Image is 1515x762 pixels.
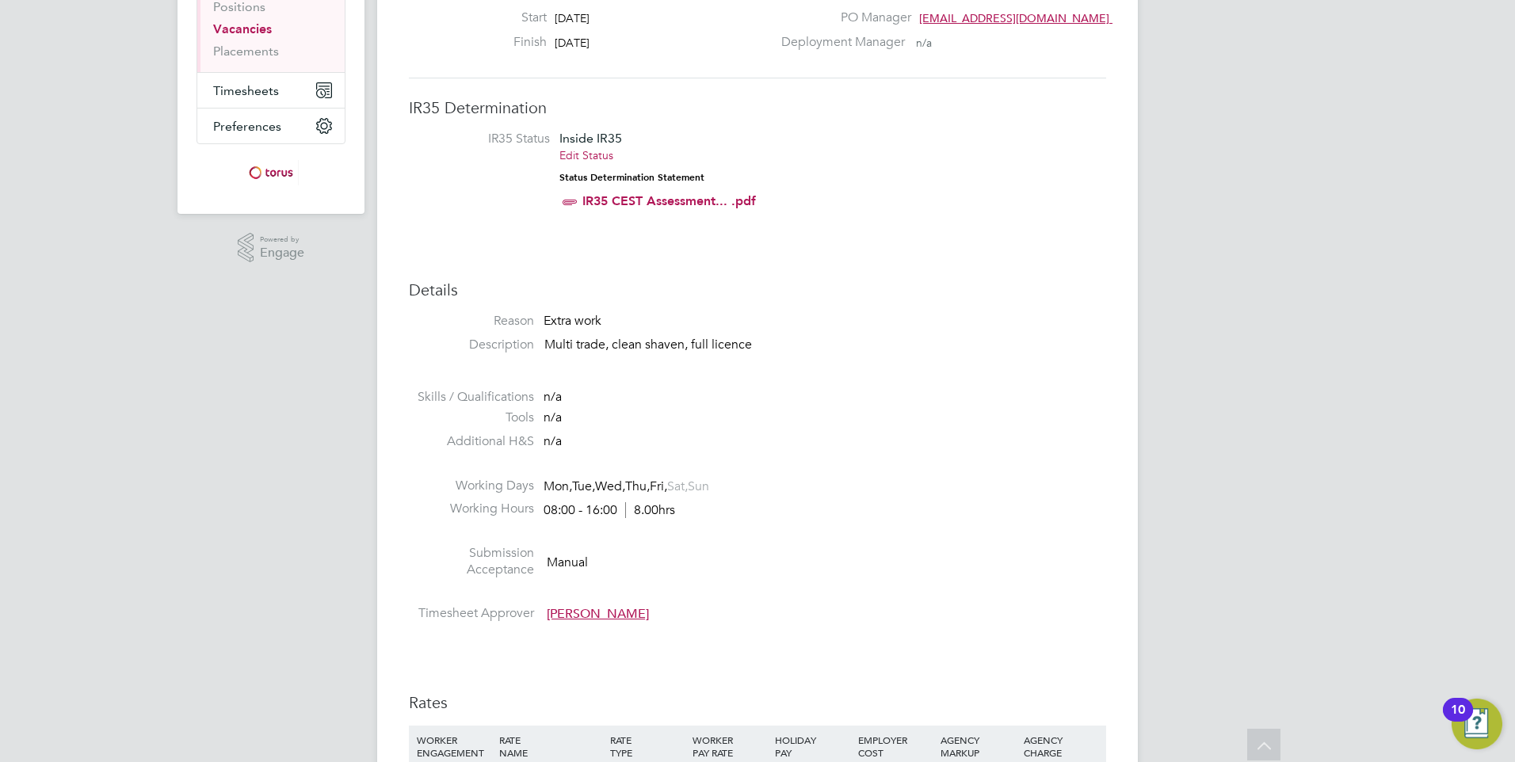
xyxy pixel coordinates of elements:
span: [PERSON_NAME] [547,606,649,622]
h3: IR35 Determination [409,97,1106,118]
div: 08:00 - 16:00 [544,502,675,519]
h3: Rates [409,692,1106,713]
span: n/a [544,433,562,449]
div: 10 [1451,710,1465,730]
span: Thu, [625,478,650,494]
span: Extra work [544,313,601,329]
span: Timesheets [213,83,279,98]
span: n/a [544,410,562,425]
label: Working Hours [409,501,534,517]
label: Deployment Manager [772,34,905,51]
span: [EMAIL_ADDRESS][DOMAIN_NAME] working@toru… [919,11,1193,25]
label: Tools [409,410,534,426]
span: n/a [544,389,562,405]
span: Wed, [595,478,625,494]
p: Multi trade, clean shaven, full licence [544,337,1106,353]
label: Skills / Qualifications [409,389,534,406]
span: Inside IR35 [559,131,622,146]
label: Submission Acceptance [409,545,534,578]
button: Preferences [197,109,345,143]
label: Start [460,10,547,26]
label: IR35 Status [425,131,550,147]
a: Powered byEngage [238,233,305,263]
label: PO Manager [772,10,911,26]
a: Placements [213,44,279,59]
label: Finish [460,34,547,51]
span: 8.00hrs [625,502,675,518]
img: torus-logo-retina.png [243,160,299,185]
span: Sat, [667,478,688,494]
label: Reason [409,313,534,330]
label: Working Days [409,478,534,494]
span: Powered by [260,233,304,246]
span: [DATE] [555,11,590,25]
label: Timesheet Approver [409,605,534,622]
a: IR35 CEST Assessment... .pdf [582,193,756,208]
span: n/a [916,36,932,50]
span: Preferences [213,119,281,134]
button: Open Resource Center, 10 new notifications [1452,699,1502,749]
label: Description [409,337,534,353]
span: Sun [688,478,709,494]
button: Timesheets [197,73,345,108]
h3: Details [409,280,1106,300]
span: Manual [547,554,588,570]
a: Vacancies [213,21,272,36]
strong: Status Determination Statement [559,172,704,183]
span: Engage [260,246,304,260]
span: [DATE] [555,36,590,50]
span: Mon, [544,478,572,494]
span: Fri, [650,478,667,494]
span: Tue, [572,478,595,494]
a: Go to home page [197,160,345,185]
label: Additional H&S [409,433,534,450]
a: Edit Status [559,148,613,162]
